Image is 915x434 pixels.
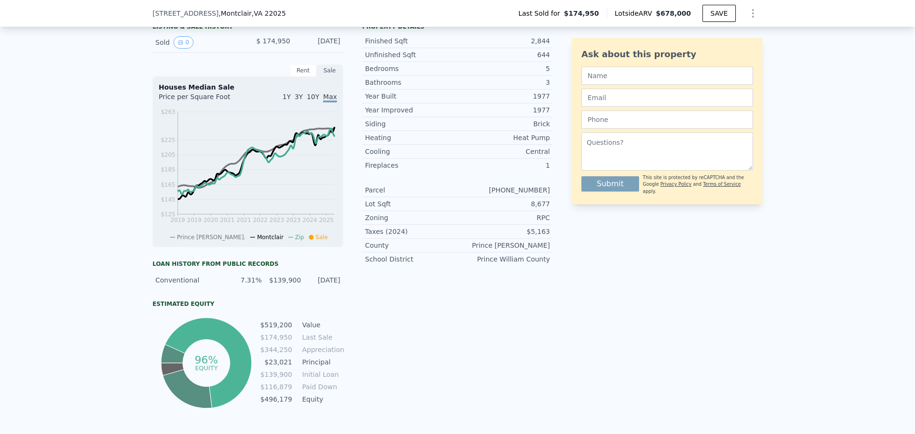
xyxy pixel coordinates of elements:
div: Zoning [365,213,457,222]
div: Central [457,147,550,156]
div: Siding [365,119,457,129]
tspan: $145 [161,196,175,203]
div: 1 [457,161,550,170]
div: 1977 [457,91,550,101]
div: Bathrooms [365,78,457,87]
div: [PHONE_NUMBER] [457,185,550,195]
div: Bedrooms [365,64,457,73]
button: View historical data [173,36,193,49]
div: Houses Median Sale [159,82,337,92]
div: School District [365,254,457,264]
div: $139,900 [267,275,301,285]
span: , Montclair [219,9,286,18]
div: 7.31% [228,275,262,285]
span: Max [323,93,337,102]
div: 3 [457,78,550,87]
tspan: 2020 [203,217,218,223]
tspan: 2025 [319,217,334,223]
input: Email [581,89,753,107]
tspan: 96% [194,354,218,366]
div: Heating [365,133,457,142]
div: Sold [155,36,240,49]
span: Zip [295,234,304,241]
span: Prince [PERSON_NAME]. [177,234,245,241]
button: Submit [581,176,639,192]
div: Sale [316,64,343,77]
tspan: 2021 [236,217,251,223]
span: Last Sold for [518,9,564,18]
td: Initial Loan [300,369,343,380]
div: County [365,241,457,250]
span: 3Y [295,93,303,101]
tspan: $205 [161,151,175,158]
a: Terms of Service [703,182,741,187]
td: Last Sale [300,332,343,343]
div: RPC [457,213,550,222]
tspan: 2019 [171,217,185,223]
tspan: $125 [161,211,175,218]
div: Parcel [365,185,457,195]
td: $23,021 [260,357,293,367]
input: Name [581,67,753,85]
span: $678,000 [656,10,691,17]
div: Ask about this property [581,48,753,61]
span: 10Y [307,93,319,101]
div: Lot Sqft [365,199,457,209]
div: Conventional [155,275,223,285]
div: $5,163 [457,227,550,236]
tspan: equity [195,364,218,371]
div: Brick [457,119,550,129]
div: 2,844 [457,36,550,46]
tspan: 2022 [253,217,268,223]
div: Taxes (2024) [365,227,457,236]
div: Loan history from public records [152,260,343,268]
div: Finished Sqft [365,36,457,46]
span: Lotside ARV [615,9,656,18]
tspan: 2023 [286,217,301,223]
div: Year Improved [365,105,457,115]
td: $139,900 [260,369,293,380]
span: [STREET_ADDRESS] [152,9,219,18]
div: Rent [290,64,316,77]
tspan: 2024 [303,217,317,223]
a: Privacy Policy [661,182,691,187]
tspan: $225 [161,137,175,143]
td: $344,250 [260,344,293,355]
div: This site is protected by reCAPTCHA and the Google and apply. [643,174,753,195]
tspan: $263 [161,109,175,115]
tspan: $165 [161,182,175,188]
td: $116,879 [260,382,293,392]
div: 8,677 [457,199,550,209]
td: Paid Down [300,382,343,392]
tspan: 2019 [187,217,202,223]
div: Unfinished Sqft [365,50,457,60]
td: Value [300,320,343,330]
div: Fireplaces [365,161,457,170]
div: [DATE] [298,36,340,49]
span: 1Y [283,93,291,101]
div: Heat Pump [457,133,550,142]
div: LISTING & SALE HISTORY [152,23,343,32]
button: Show Options [743,4,762,23]
td: Principal [300,357,343,367]
tspan: 2023 [270,217,285,223]
div: 644 [457,50,550,60]
tspan: $185 [161,166,175,173]
div: 5 [457,64,550,73]
span: $ 174,950 [256,37,290,45]
div: [DATE] [307,275,340,285]
div: Prince [PERSON_NAME] [457,241,550,250]
div: Estimated Equity [152,300,343,308]
span: , VA 22025 [252,10,286,17]
span: Montclair [257,234,284,241]
div: Price per Square Foot [159,92,248,107]
tspan: 2021 [220,217,235,223]
span: Sale [315,234,328,241]
td: Appreciation [300,344,343,355]
div: 1977 [457,105,550,115]
div: Cooling [365,147,457,156]
input: Phone [581,111,753,129]
div: Prince William County [457,254,550,264]
span: $174,950 [564,9,599,18]
td: $519,200 [260,320,293,330]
